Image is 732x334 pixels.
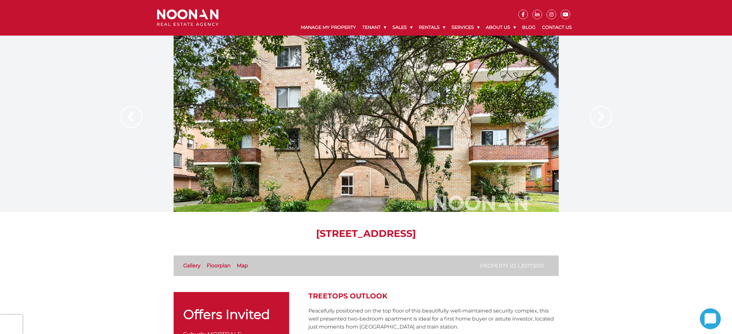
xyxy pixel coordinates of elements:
a: Rentals [416,19,448,36]
p: Peacefully positioned on the top floor of this beautifully well-maintained security complex, this... [308,307,559,331]
a: Manage My Property [297,19,359,36]
a: Floorplan [207,263,231,269]
a: Map [237,263,248,269]
span: Offers Invited [183,306,270,322]
a: Gallery [183,263,201,269]
img: Arrow slider [120,106,142,128]
img: Arrow slider [590,106,612,128]
a: Services [448,19,483,36]
a: Sales [389,19,416,36]
p: Property ID: L35773010 [480,262,544,270]
h1: [STREET_ADDRESS] [174,228,559,239]
img: Noonan Real Estate Agency [157,9,219,26]
a: About Us [483,19,519,36]
a: Contact Us [539,19,575,36]
a: Blog [519,19,539,36]
a: Tenant [359,19,389,36]
h2: Treetops Outlook [308,292,559,300]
